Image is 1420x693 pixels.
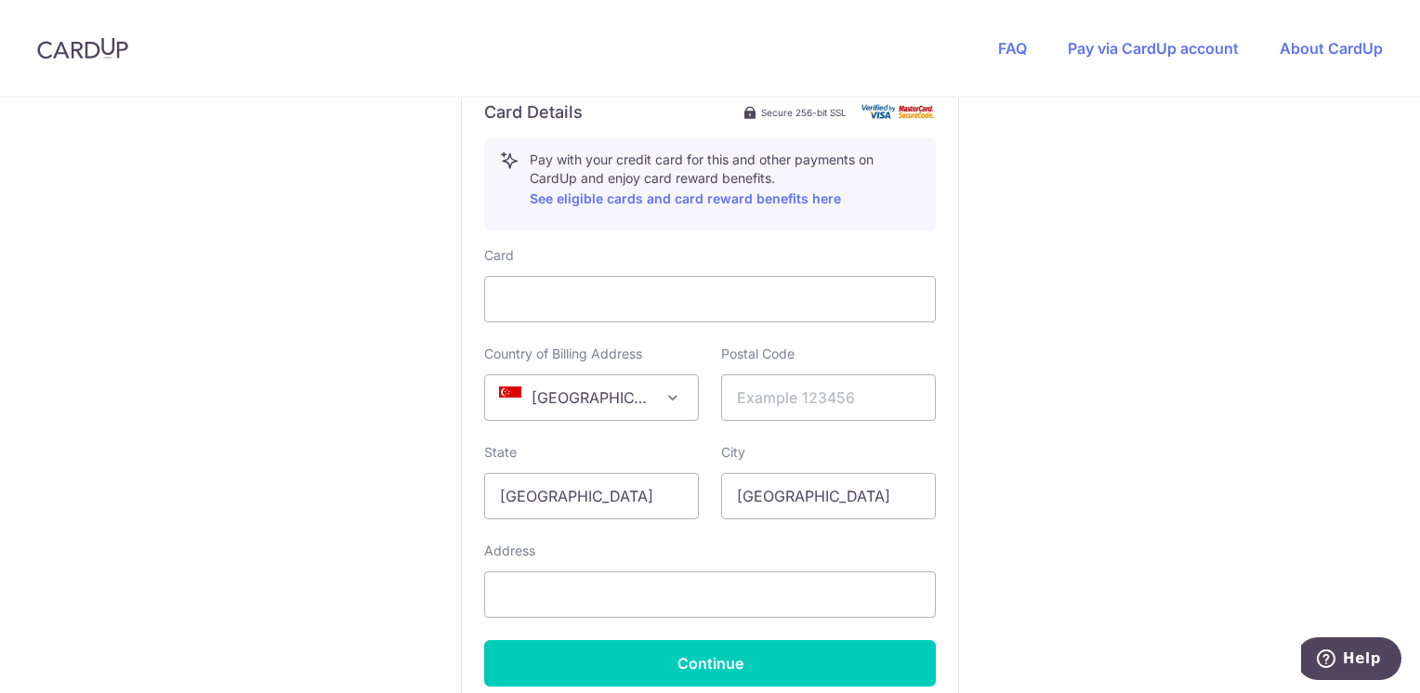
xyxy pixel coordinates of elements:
[721,374,936,421] input: Example 123456
[484,246,514,265] label: Card
[37,37,128,59] img: CardUp
[1301,637,1401,684] iframe: Opens a widget where you can find more information
[998,39,1027,58] a: FAQ
[485,375,698,420] span: Singapore
[721,443,745,462] label: City
[861,104,936,120] img: card secure
[500,288,920,310] iframe: Secure card payment input frame
[484,542,535,560] label: Address
[1068,39,1239,58] a: Pay via CardUp account
[484,101,583,124] h6: Card Details
[721,345,795,363] label: Postal Code
[761,105,847,120] span: Secure 256-bit SSL
[530,150,920,210] p: Pay with your credit card for this and other payments on CardUp and enjoy card reward benefits.
[484,640,936,686] button: Continue
[530,190,841,206] a: See eligible cards and card reward benefits here
[484,345,642,363] label: Country of Billing Address
[484,443,517,462] label: State
[484,374,699,421] span: Singapore
[1280,39,1383,58] a: About CardUp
